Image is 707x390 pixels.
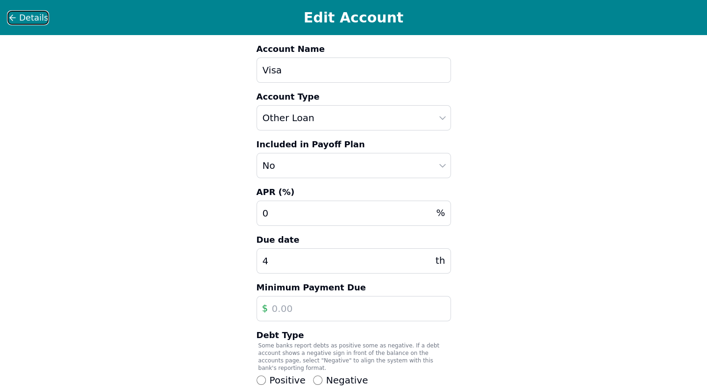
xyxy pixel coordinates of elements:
label: Account Type [257,90,451,103]
input: 0.00 [257,296,451,321]
label: Minimum Payment Due [257,281,451,294]
button: Details [7,11,49,25]
input: 4th [257,248,451,274]
h1: Edit Account [58,9,649,26]
label: Included in Payoff Plan [257,138,451,151]
span: Details [19,11,48,24]
span: Negative [326,374,368,387]
label: Due date [257,233,451,246]
span: th [436,254,445,267]
label: Debt Type [257,329,451,342]
p: Some banks report debts as positive some as negative. If a debt account shows a negative sign in ... [257,342,451,372]
label: APR (%) [257,186,451,199]
span: % [436,206,445,219]
input: Negative [313,376,322,385]
span: Positive [270,374,306,387]
input: Positive [257,376,266,385]
span: $ [262,302,268,315]
label: Account Name [257,43,451,56]
input: 0.00 [257,201,451,226]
